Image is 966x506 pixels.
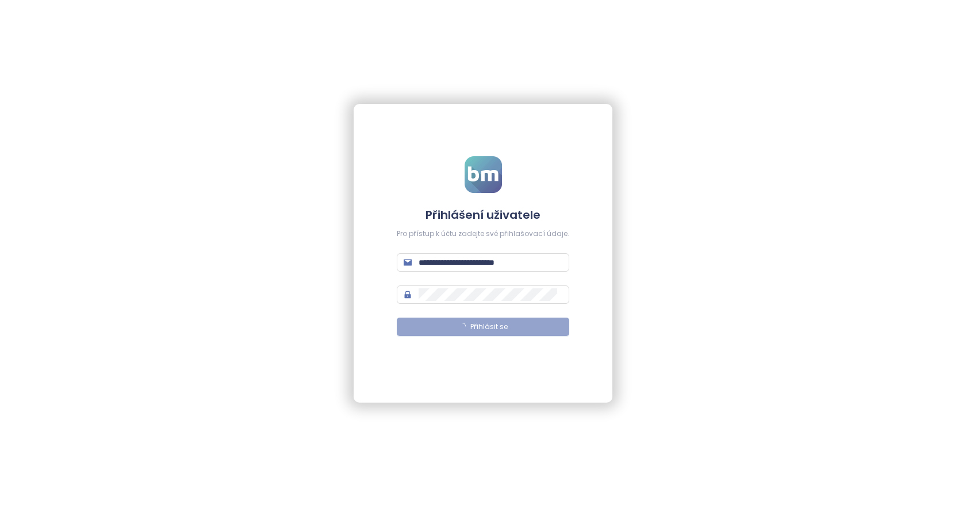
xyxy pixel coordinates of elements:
span: loading [459,323,466,330]
span: Přihlásit se [470,322,508,333]
h4: Přihlášení uživatele [397,207,569,223]
button: Přihlásit se [397,318,569,336]
span: lock [404,291,412,299]
span: mail [404,258,412,266]
img: logo [465,156,502,193]
div: Pro přístup k účtu zadejte své přihlašovací údaje. [397,229,569,240]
